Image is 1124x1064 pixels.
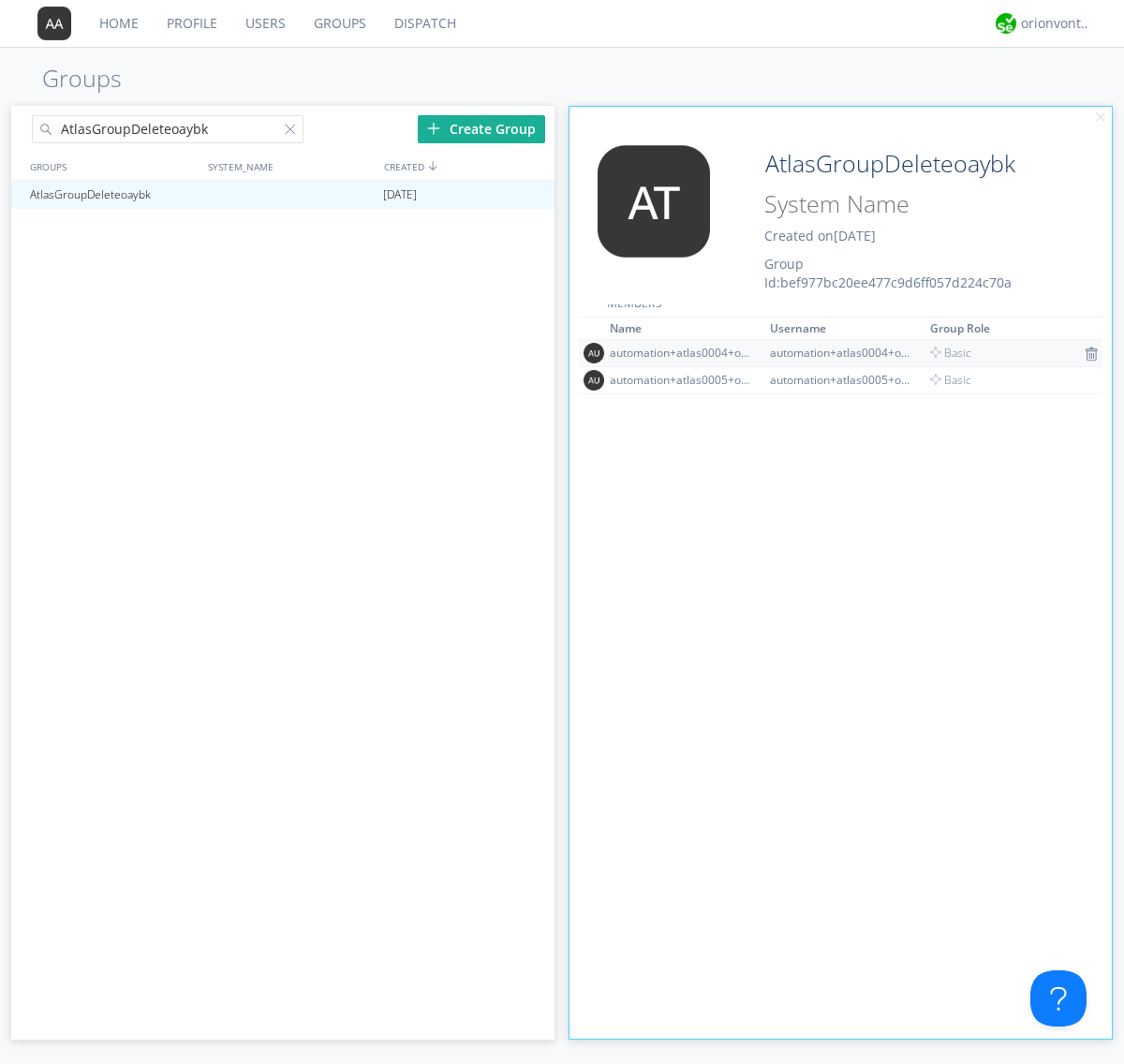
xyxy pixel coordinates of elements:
[770,345,910,361] div: automation+atlas0004+org2
[927,318,1082,340] th: Toggle SortBy
[32,115,303,143] input: Search groups
[764,255,1012,291] span: Group Id: bef977bc20ee477c9d6ff057d224c70a
[25,153,199,180] div: GROUPS
[758,186,1060,222] input: System Name
[758,145,1060,183] input: Group Name
[767,318,927,340] th: Toggle SortBy
[1085,347,1098,362] img: icon-trash.svg
[930,345,971,361] span: Basic
[427,122,440,135] img: plus.svg
[1021,14,1091,33] div: orionvontas+atlas+automation+org2
[203,153,379,180] div: SYSTEM_NAME
[770,372,910,388] div: automation+atlas0005+org2
[584,343,604,363] img: 373638.png
[418,115,545,143] div: Create Group
[379,153,556,180] div: CREATED
[584,370,604,391] img: 373638.png
[930,372,971,388] span: Basic
[37,7,71,40] img: 373638.png
[11,181,555,209] a: AtlasGroupDeleteoaybk[DATE]
[834,227,876,244] span: [DATE]
[764,227,876,244] span: Created on
[996,13,1016,34] img: 29d36aed6fa347d5a1537e7736e6aa13
[607,318,767,340] th: Toggle SortBy
[584,145,724,258] img: 373638.png
[610,372,750,388] div: automation+atlas0005+org2
[610,345,750,361] div: automation+atlas0004+org2
[579,295,1103,318] div: MEMBERS
[1094,111,1107,125] img: cancel.svg
[383,181,417,209] span: [DATE]
[25,181,200,209] div: AtlasGroupDeleteoaybk
[1030,970,1087,1027] iframe: Toggle Customer Support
